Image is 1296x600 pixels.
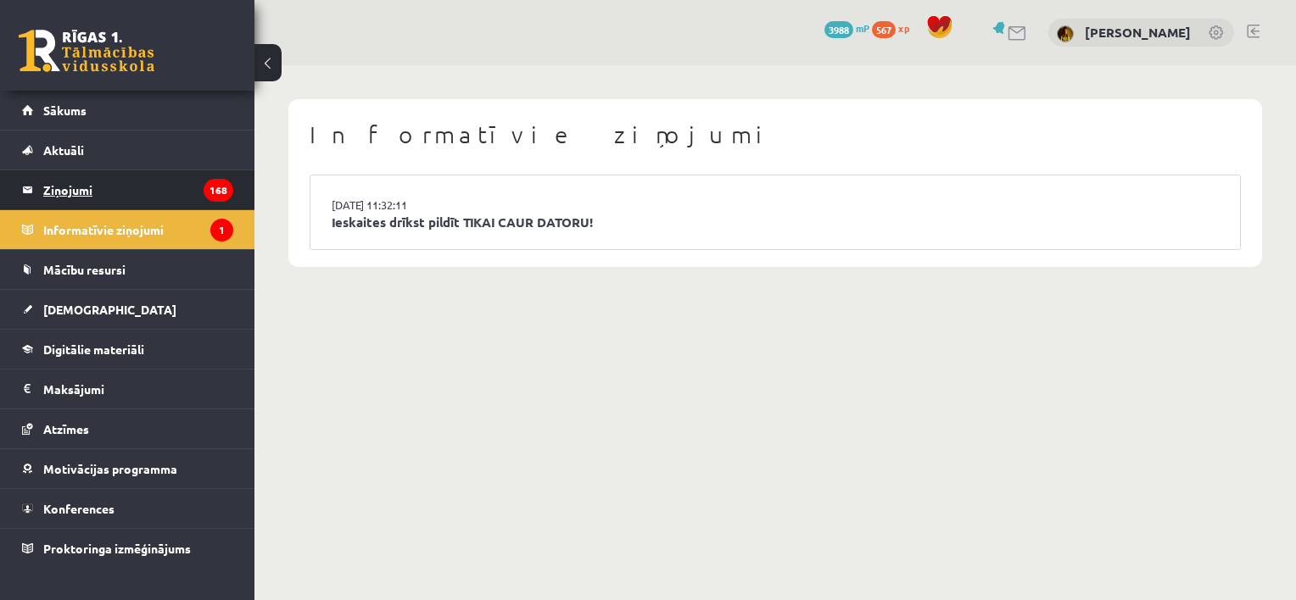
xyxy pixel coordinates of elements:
legend: Informatīvie ziņojumi [43,210,233,249]
span: mP [856,21,869,35]
span: Mācību resursi [43,262,126,277]
a: Digitālie materiāli [22,330,233,369]
span: Atzīmes [43,421,89,436]
span: Sākums [43,103,87,118]
a: [DEMOGRAPHIC_DATA] [22,290,233,329]
a: 3988 mP [824,21,869,35]
span: Proktoringa izmēģinājums [43,541,191,556]
span: 3988 [824,21,853,38]
h1: Informatīvie ziņojumi [310,120,1241,149]
a: Konferences [22,489,233,528]
span: Konferences [43,501,115,516]
a: Atzīmes [22,409,233,448]
a: Rīgas 1. Tālmācības vidusskola [19,30,154,72]
span: [DEMOGRAPHIC_DATA] [43,302,176,317]
span: Motivācijas programma [43,461,177,476]
span: 567 [872,21,896,38]
a: Ieskaites drīkst pildīt TIKAI CAUR DATORU! [332,213,1219,232]
a: Motivācijas programma [22,449,233,488]
a: Maksājumi [22,369,233,408]
a: Ziņojumi168 [22,170,233,209]
a: [PERSON_NAME] [1085,24,1191,41]
img: Loreta Zajaca [1057,25,1074,42]
a: Proktoringa izmēģinājums [22,529,233,568]
a: Mācību resursi [22,250,233,289]
i: 168 [204,179,233,202]
legend: Ziņojumi [43,170,233,209]
span: xp [898,21,909,35]
a: [DATE] 11:32:11 [332,197,459,214]
legend: Maksājumi [43,369,233,408]
i: 1 [210,219,233,242]
a: Informatīvie ziņojumi1 [22,210,233,249]
span: Digitālie materiāli [43,342,144,357]
a: Aktuāli [22,131,233,169]
a: Sākums [22,91,233,130]
a: 567 xp [872,21,918,35]
span: Aktuāli [43,142,84,158]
